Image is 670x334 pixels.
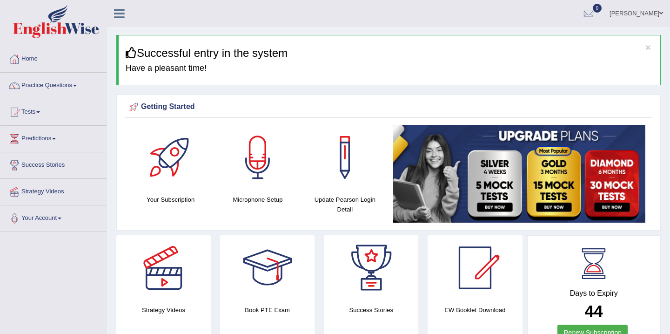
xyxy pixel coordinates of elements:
[306,195,384,214] h4: Update Pearson Login Detail
[0,126,107,149] a: Predictions
[0,73,107,96] a: Practice Questions
[0,152,107,176] a: Success Stories
[324,305,418,315] h4: Success Stories
[219,195,296,204] h4: Microphone Setup
[585,302,603,320] b: 44
[0,99,107,123] a: Tests
[538,289,650,298] h4: Days to Expiry
[0,46,107,69] a: Home
[132,195,209,204] h4: Your Subscription
[116,305,211,315] h4: Strategy Videos
[126,47,653,59] h3: Successful entry in the system
[428,305,522,315] h4: EW Booklet Download
[220,305,315,315] h4: Book PTE Exam
[127,100,650,114] div: Getting Started
[645,42,651,52] button: ×
[0,179,107,202] a: Strategy Videos
[393,125,645,223] img: small5.jpg
[126,64,653,73] h4: Have a pleasant time!
[0,205,107,229] a: Your Account
[593,4,602,13] span: 0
